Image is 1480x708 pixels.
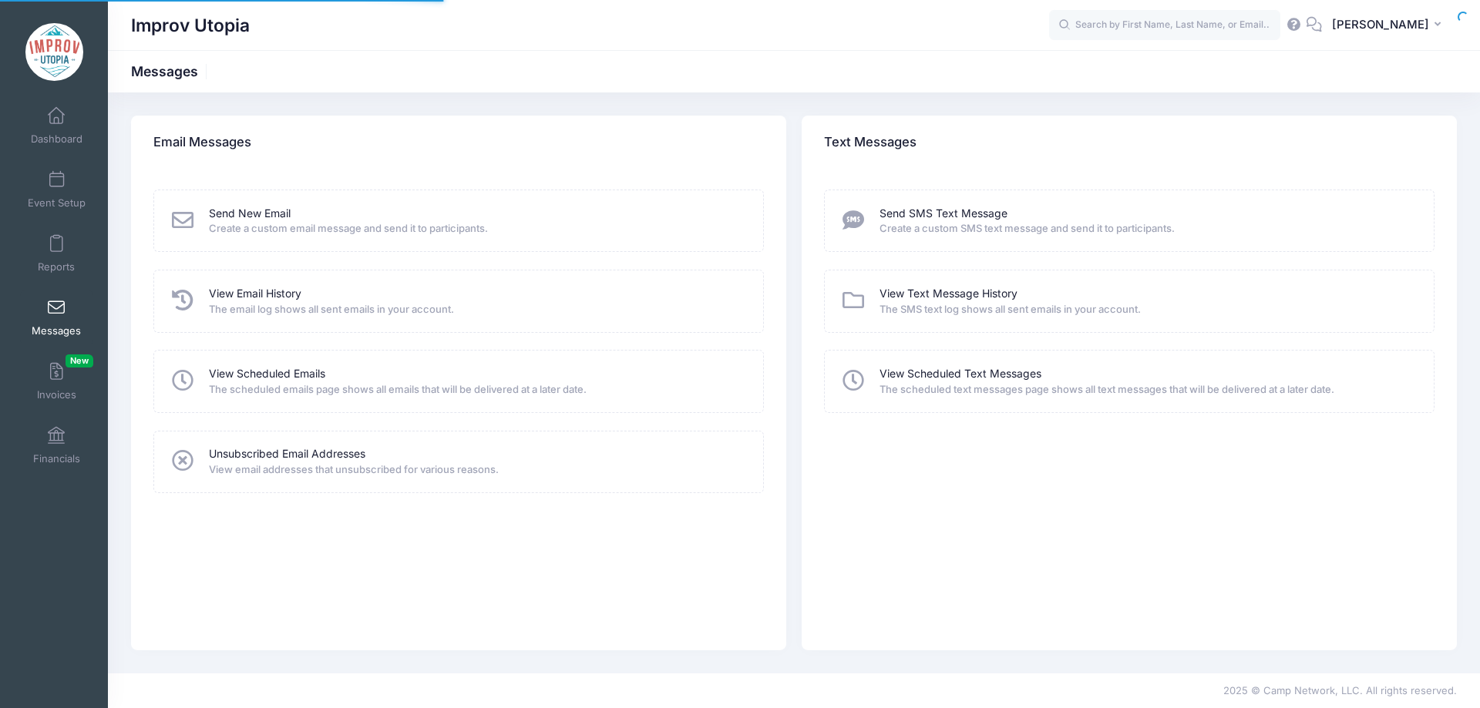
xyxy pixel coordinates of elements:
[209,302,743,317] span: The email log shows all sent emails in your account.
[880,302,1414,317] span: The SMS text log shows all sent emails in your account.
[209,286,301,302] a: View Email History
[25,23,83,81] img: Improv Utopia
[880,206,1007,222] a: Send SMS Text Message
[824,121,917,165] h4: Text Messages
[1049,10,1280,41] input: Search by First Name, Last Name, or Email...
[20,226,93,280] a: Reports
[209,382,743,398] span: The scheduled emails page shows all emails that will be delivered at a later date.
[20,163,93,216] a: Event Setup
[37,388,76,401] span: Invoices
[1332,16,1429,33] span: [PERSON_NAME]
[880,286,1017,302] a: View Text Message History
[20,354,93,408] a: InvoicesNew
[28,196,86,210] span: Event Setup
[153,121,251,165] h4: Email Messages
[31,133,82,146] span: Dashboard
[20,418,93,472] a: Financials
[20,290,93,344] a: Messages
[880,382,1414,398] span: The scheduled text messages page shows all text messages that will be delivered at a later date.
[66,354,93,367] span: New
[880,221,1414,237] span: Create a custom SMS text message and send it to participants.
[209,446,365,462] a: Unsubscribed Email Addresses
[131,8,250,43] h1: Improv Utopia
[32,324,81,337] span: Messages
[131,63,211,79] h1: Messages
[880,366,1041,382] a: View Scheduled Text Messages
[209,221,743,237] span: Create a custom email message and send it to participants.
[209,462,743,478] span: View email addresses that unsubscribed for various reasons.
[33,452,80,465] span: Financials
[1322,8,1457,43] button: [PERSON_NAME]
[1223,684,1457,696] span: 2025 © Camp Network, LLC. All rights reserved.
[209,366,325,382] a: View Scheduled Emails
[38,260,75,273] span: Reports
[209,206,291,222] a: Send New Email
[20,99,93,153] a: Dashboard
